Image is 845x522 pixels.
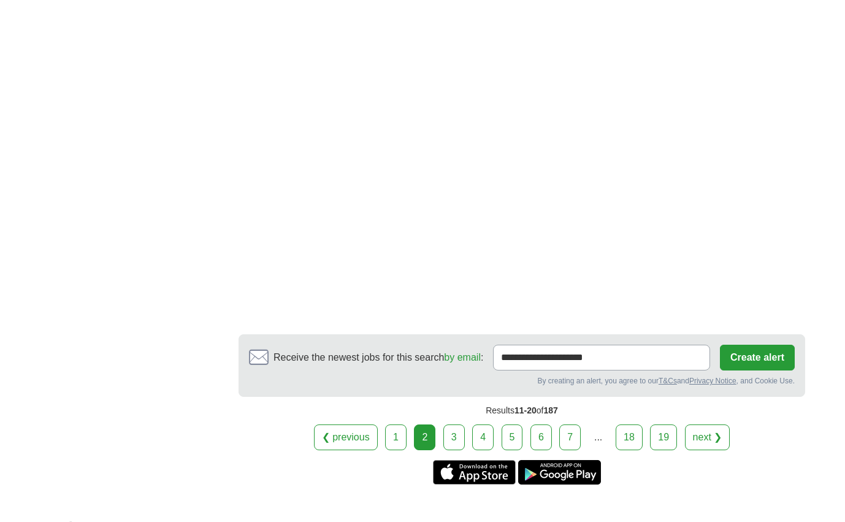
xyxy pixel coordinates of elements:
span: 11-20 [514,405,537,415]
button: Create alert [720,345,795,370]
a: 6 [530,424,552,450]
a: Get the iPhone app [433,460,516,485]
a: 1 [385,424,407,450]
a: 7 [559,424,581,450]
span: Receive the newest jobs for this search : [273,350,483,365]
a: Get the Android app [518,460,601,485]
a: 5 [502,424,523,450]
a: 3 [443,424,465,450]
div: By creating an alert, you agree to our and , and Cookie Use. [249,375,795,386]
div: ... [586,425,611,450]
a: Privacy Notice [689,377,736,385]
a: ❮ previous [314,424,378,450]
div: Results of [239,397,805,424]
div: 2 [414,424,435,450]
a: T&Cs [659,377,677,385]
a: 18 [616,424,643,450]
span: 187 [543,405,557,415]
a: 19 [650,424,677,450]
a: next ❯ [685,424,730,450]
a: by email [444,352,481,363]
a: 4 [472,424,494,450]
